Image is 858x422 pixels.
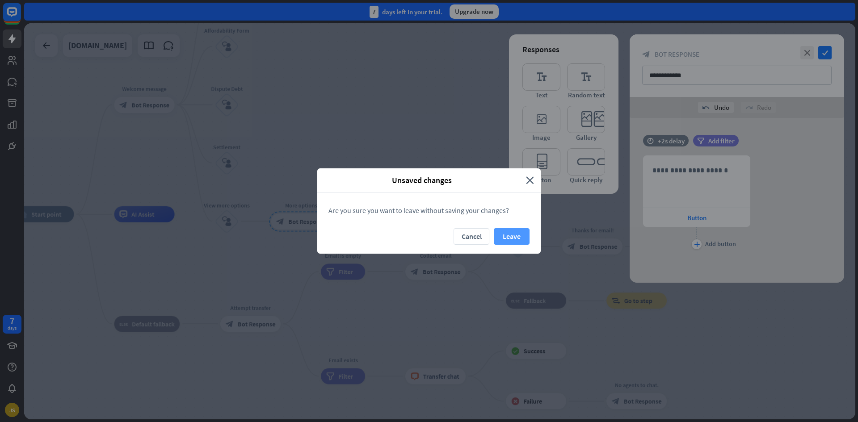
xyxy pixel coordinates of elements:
[7,4,34,30] button: Open LiveChat chat widget
[454,228,489,245] button: Cancel
[328,206,509,215] span: Are you sure you want to leave without saving your changes?
[324,175,519,185] span: Unsaved changes
[494,228,530,245] button: Leave
[526,175,534,185] i: close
